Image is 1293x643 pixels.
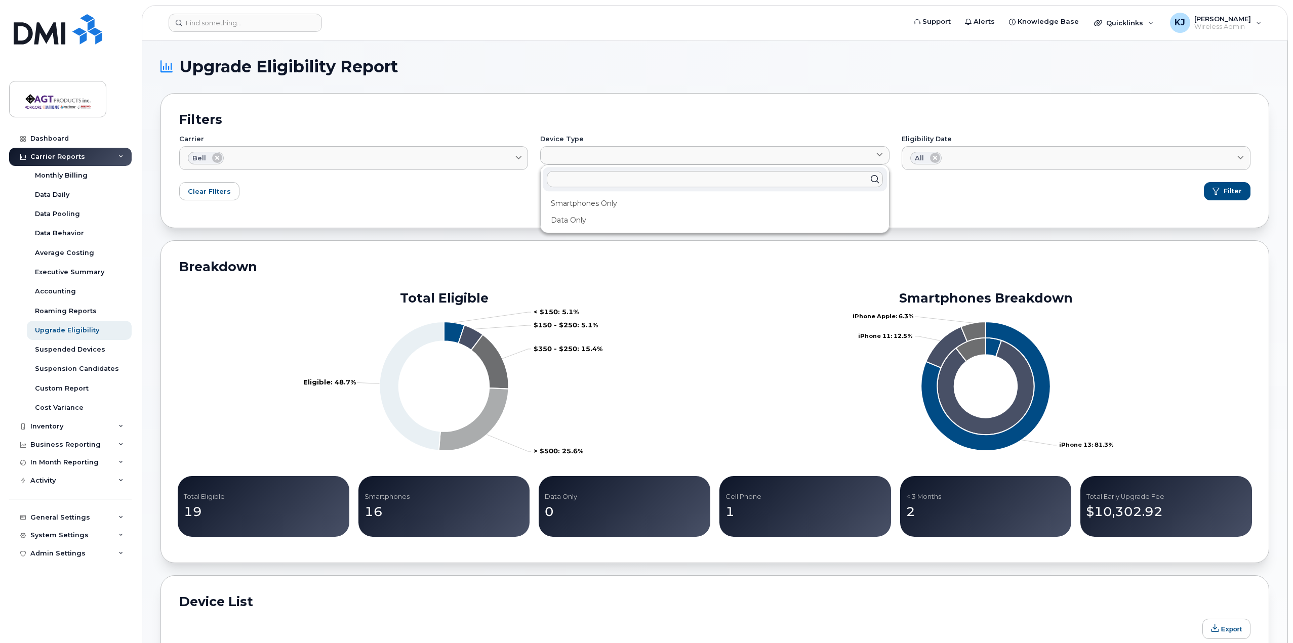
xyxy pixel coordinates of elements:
[1059,442,1114,449] tspan: iPhone 13: 81.3%
[303,308,602,455] g: Chart
[188,187,231,196] span: Clear FIlters
[534,345,602,353] tspan: $350 - $250: 15.4%
[725,503,885,521] p: 1
[906,503,1066,521] p: 2
[192,153,206,163] span: Bell
[179,112,1250,127] h2: Filters
[179,146,528,170] a: Bell
[543,212,886,229] div: Data Only
[303,308,602,455] g: Series
[179,594,1250,609] h2: Device List
[534,308,579,316] tspan: < $150: 5.1%
[540,136,889,143] label: Device Type
[184,492,343,501] p: Total Eligible
[545,503,704,521] p: 0
[1086,492,1246,501] p: Total Early Upgrade Fee
[545,492,704,501] p: Data Only
[184,503,343,521] p: 19
[725,492,885,501] p: Cell Phone
[179,136,528,143] label: Carrier
[915,153,924,163] span: All
[858,332,913,339] tspan: iPhone 11: 12.5%
[178,290,710,306] h2: Total Eligible
[1086,503,1246,521] p: $10,302.92
[902,146,1250,170] a: All
[179,259,1250,282] h2: Breakdown
[534,447,583,455] tspan: > $500: 25.6%
[853,313,1114,451] g: Chart
[180,59,398,74] span: Upgrade Eligibility Report
[1202,619,1250,639] button: Export
[902,136,1250,143] label: Eligibility Date
[303,378,356,387] tspan: Eligible: 48.7%
[853,313,1114,451] g: Series
[853,313,914,320] tspan: iPhone Apple: 6.3%
[179,182,239,200] button: Clear FIlters
[365,503,524,521] p: 16
[365,492,524,501] p: Smartphones
[1224,187,1242,196] span: Filter
[906,492,1066,501] p: < 3 Months
[543,195,886,212] div: Smartphones Only
[1204,182,1250,200] button: Filter
[534,321,598,329] tspan: $150 - $250: 5.1%
[719,290,1252,306] h2: Smartphones Breakdown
